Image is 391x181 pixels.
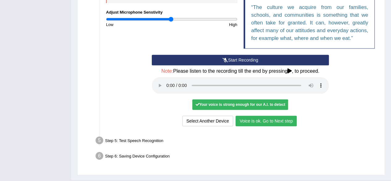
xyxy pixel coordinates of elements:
button: Select Another Device [182,116,233,126]
div: Step 6: Saving Device Configuration [93,150,382,164]
h4: Please listen to the recording till the end by pressing , to proceed. [152,68,329,74]
div: Your voice is strong enough for our A.I. to detect [192,99,288,110]
label: Adjust Microphone Senstivity [106,9,163,15]
div: Low [103,22,172,28]
button: Start Recording [152,55,329,65]
div: High [172,22,240,28]
span: Note: [161,68,173,74]
button: Voice is ok. Go to Next step [236,116,297,126]
div: Step 5: Test Speech Recognition [93,135,382,148]
q: The culture we acquire from our families, schools, and communities is something that we often tak... [251,4,368,41]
